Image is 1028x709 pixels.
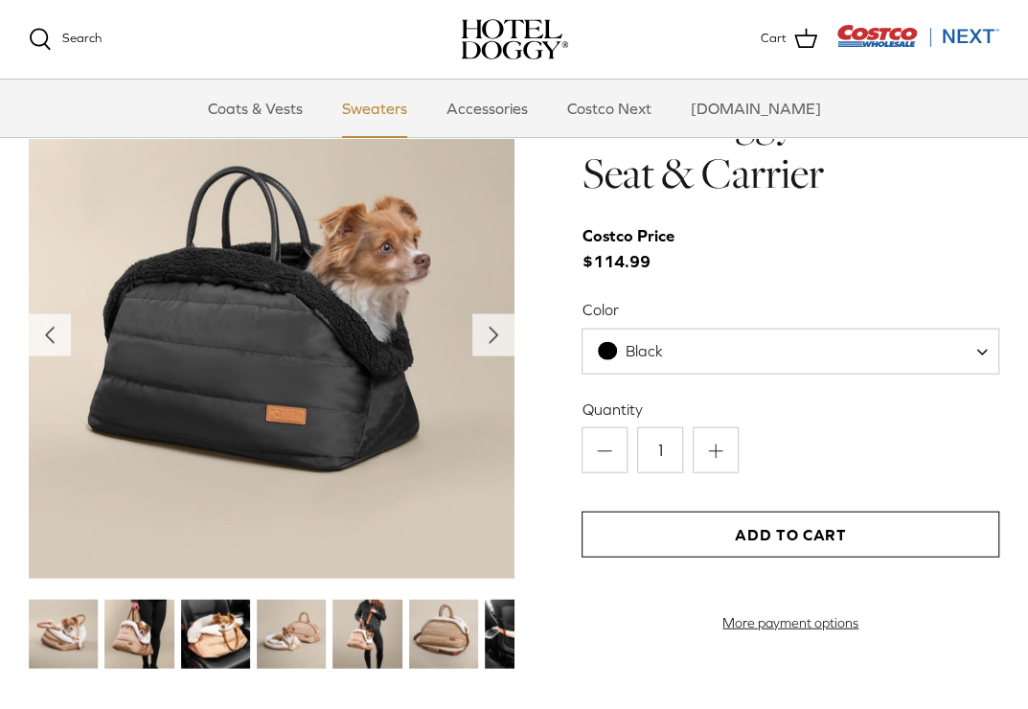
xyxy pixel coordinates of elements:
[582,329,998,375] span: Black
[29,314,71,356] button: Previous
[582,93,999,201] h1: Hotel Doggy Deluxe Car Seat & Carrier
[191,80,320,137] a: Coats & Vests
[325,80,424,137] a: Sweaters
[674,80,838,137] a: [DOMAIN_NAME]
[62,31,102,45] span: Search
[29,28,102,51] a: Search
[582,299,999,320] label: Color
[582,399,999,420] label: Quantity
[550,80,669,137] a: Costco Next
[582,615,999,631] a: More payment options
[583,341,701,361] span: Black
[472,314,514,356] button: Next
[461,19,568,59] a: hoteldoggy.com hoteldoggycom
[429,80,545,137] a: Accessories
[761,27,817,52] a: Cart
[461,19,568,59] img: hoteldoggycom
[181,600,250,669] img: small dog in a tan dog carrier on a black seat in the car
[637,427,683,473] input: Quantity
[836,36,999,51] a: Visit Costco Next
[582,223,693,275] span: $114.99
[761,29,787,49] span: Cart
[582,512,999,558] button: Add to Cart
[836,24,999,48] img: Costco Next
[582,223,674,249] div: Costco Price
[626,342,663,359] span: Black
